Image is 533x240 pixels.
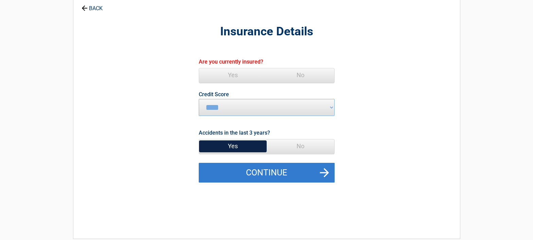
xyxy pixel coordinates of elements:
[199,163,335,183] button: Continue
[267,68,334,82] span: No
[199,128,270,137] label: Accidents in the last 3 years?
[111,24,423,40] h2: Insurance Details
[199,68,267,82] span: Yes
[199,92,229,97] label: Credit Score
[199,57,263,66] label: Are you currently insured?
[199,139,267,153] span: Yes
[267,139,334,153] span: No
